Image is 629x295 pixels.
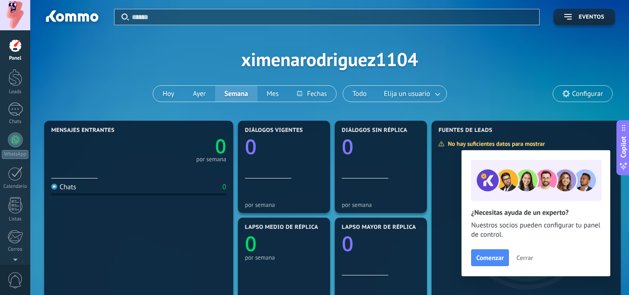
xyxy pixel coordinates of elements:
[2,184,29,190] div: Calendario
[619,136,628,158] span: Copilot
[245,229,257,257] text: 0
[516,254,533,261] span: Cerrar
[2,119,29,125] div: Chats
[2,55,29,62] div: Panel
[245,224,318,231] span: Lapso medio de réplica
[183,86,215,102] button: Ayer
[343,86,376,102] button: Todo
[572,90,603,98] span: Configurar
[2,150,28,159] div: WhatsApp
[2,247,29,253] div: Correo
[471,249,509,266] button: Comenzar
[245,201,323,208] div: por semana
[471,208,601,217] h2: ¿Necesitas ayuda de un experto?
[2,216,29,222] div: Listas
[245,132,257,160] text: 0
[382,88,432,100] span: Elija un usuario
[579,14,604,21] span: Eventos
[376,86,446,102] button: Elija un usuario
[2,89,29,95] div: Leads
[288,86,336,102] button: Fechas
[223,183,226,192] div: 0
[215,133,226,159] text: 0
[471,221,601,240] span: Nuestros socios pueden configurar tu panel de control.
[476,254,504,261] span: Comenzar
[342,127,407,134] span: Diálogos sin réplica
[342,224,416,231] span: Lapso mayor de réplica
[342,132,353,160] text: 0
[245,254,323,261] div: por semana
[245,127,303,134] span: Diálogos vigentes
[51,127,115,134] span: Mensajes entrantes
[215,86,257,102] button: Semana
[51,184,57,190] img: Chats
[342,201,420,208] div: por semana
[51,183,76,192] div: Chats
[438,140,551,148] div: No hay suficientes datos para mostrar
[139,133,226,159] a: 0
[153,86,183,102] button: Hoy
[257,86,288,102] button: Mes
[554,9,615,25] button: Eventos
[439,127,493,134] span: Fuentes de leads
[512,251,537,265] button: Cerrar
[342,229,353,257] text: 0
[196,157,226,162] div: por semana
